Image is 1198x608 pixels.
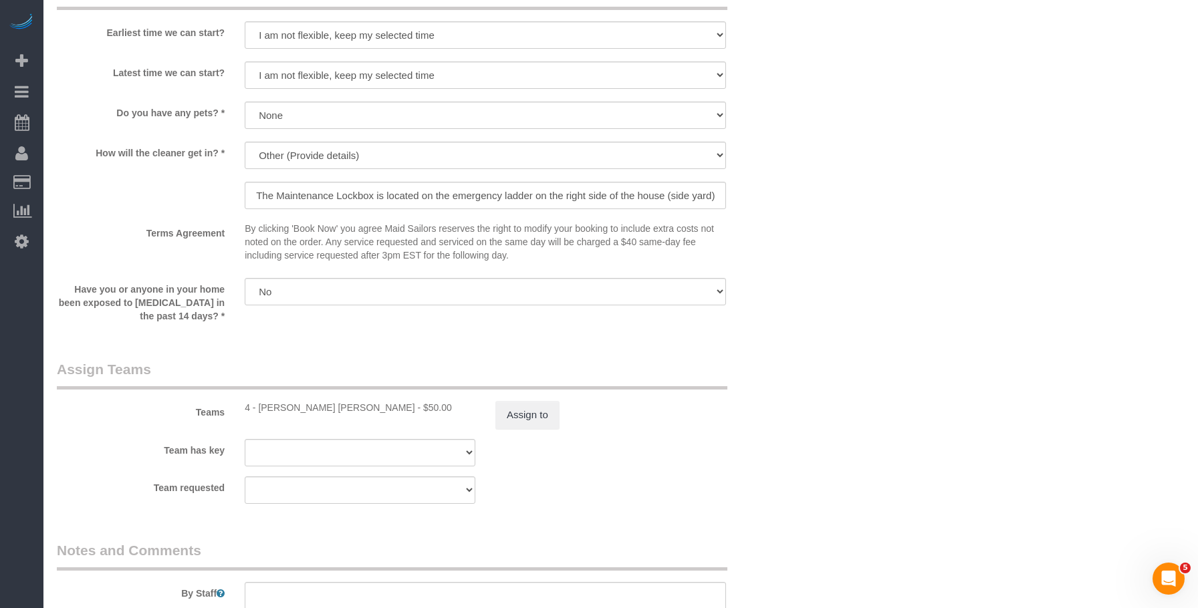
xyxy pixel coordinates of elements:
label: Earliest time we can start? [47,21,235,39]
legend: Notes and Comments [57,541,727,571]
label: Terms Agreement [47,222,235,240]
iframe: Intercom live chat [1153,563,1185,595]
label: By Staff [47,582,235,600]
label: Team has key [47,439,235,457]
span: 5 [1180,563,1191,573]
legend: Assign Teams [57,359,727,390]
label: Teams [47,401,235,419]
label: Latest time we can start? [47,61,235,80]
button: Assign to [495,401,560,429]
p: By clicking 'Book Now' you agree Maid Sailors reserves the right to modify your booking to includ... [245,222,726,262]
label: Have you or anyone in your home been exposed to [MEDICAL_DATA] in the past 14 days? * [47,278,235,323]
label: Do you have any pets? * [47,102,235,120]
label: Team requested [47,476,235,494]
label: How will the cleaner get in? * [47,142,235,160]
img: Automaid Logo [8,13,35,32]
div: 1 hour x $50.00/hour [245,401,475,414]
